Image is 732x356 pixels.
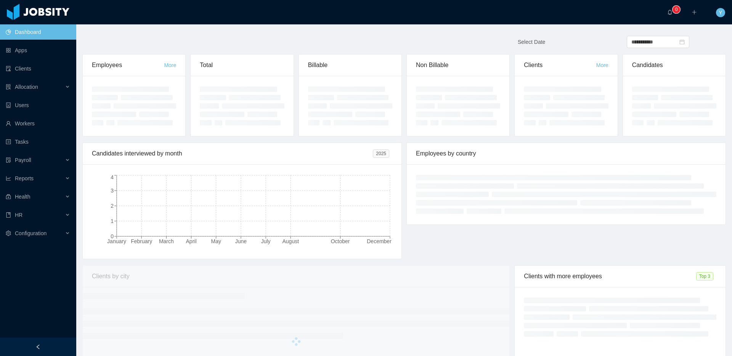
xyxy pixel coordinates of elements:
[15,175,34,181] span: Reports
[524,55,596,76] div: Clients
[696,272,713,281] span: Top 3
[692,10,697,15] i: icon: plus
[107,238,126,244] tspan: January
[15,212,22,218] span: HR
[667,10,673,15] i: icon: bell
[6,24,70,40] a: icon: pie-chartDashboard
[282,238,299,244] tspan: August
[211,238,221,244] tspan: May
[261,238,271,244] tspan: July
[331,238,350,244] tspan: October
[111,174,114,180] tspan: 4
[111,218,114,224] tspan: 1
[596,62,608,68] a: More
[92,143,373,164] div: Candidates interviewed by month
[6,43,70,58] a: icon: appstoreApps
[632,55,716,76] div: Candidates
[15,230,47,236] span: Configuration
[15,194,30,200] span: Health
[518,39,545,45] span: Select Date
[111,203,114,209] tspan: 2
[111,188,114,194] tspan: 3
[159,238,174,244] tspan: March
[6,98,70,113] a: icon: robotUsers
[235,238,247,244] tspan: June
[416,55,500,76] div: Non Billable
[6,134,70,149] a: icon: profileTasks
[679,39,685,45] i: icon: calendar
[6,176,11,181] i: icon: line-chart
[6,194,11,199] i: icon: medicine-box
[6,231,11,236] i: icon: setting
[373,149,389,158] span: 2025
[6,84,11,90] i: icon: solution
[200,55,284,76] div: Total
[6,157,11,163] i: icon: file-protect
[92,55,164,76] div: Employees
[6,61,70,76] a: icon: auditClients
[15,84,38,90] span: Allocation
[416,143,716,164] div: Employees by country
[308,55,392,76] div: Billable
[673,6,680,13] sup: 0
[367,238,392,244] tspan: December
[524,266,696,287] div: Clients with more employees
[15,157,31,163] span: Payroll
[719,8,722,17] span: Y
[6,116,70,131] a: icon: userWorkers
[6,212,11,218] i: icon: book
[131,238,152,244] tspan: February
[164,62,176,68] a: More
[111,233,114,239] tspan: 0
[186,238,197,244] tspan: April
